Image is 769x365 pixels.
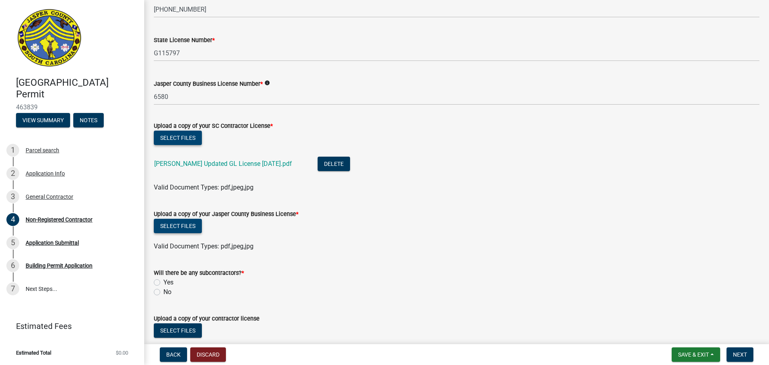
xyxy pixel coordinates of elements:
span: Estimated Total [16,350,51,355]
label: No [163,287,171,297]
div: 2 [6,167,19,180]
img: Jasper County, South Carolina [16,8,83,69]
div: Application Submittal [26,240,79,246]
button: Next [727,347,753,362]
div: Application Info [26,171,65,176]
label: Upload a copy of your SC Contractor License [154,123,273,129]
button: View Summary [16,113,70,127]
button: Back [160,347,187,362]
div: Building Permit Application [26,263,93,268]
label: Upload a copy of your contractor license [154,316,260,322]
span: 463839 [16,103,128,111]
span: $0.00 [116,350,128,355]
span: Back [166,351,181,358]
div: 5 [6,236,19,249]
div: General Contractor [26,194,73,200]
button: Select files [154,131,202,145]
a: Estimated Fees [6,318,131,334]
button: Notes [73,113,104,127]
span: Save & Exit [678,351,709,358]
label: Upload a copy of your Jasper County Business License [154,212,298,217]
span: Next [733,351,747,358]
div: Parcel search [26,147,59,153]
button: Delete [318,157,350,171]
div: 6 [6,259,19,272]
span: Valid Document Types: pdf,jpeg,jpg [154,184,254,191]
button: Discard [190,347,226,362]
label: State License Number [154,38,215,43]
label: Jasper County Business License Number [154,81,263,87]
div: 4 [6,213,19,226]
div: 7 [6,282,19,295]
button: Save & Exit [672,347,720,362]
i: info [264,80,270,86]
div: 1 [6,144,19,157]
label: Will there be any subcontractors? [154,270,244,276]
div: 3 [6,190,19,203]
button: Select files [154,323,202,338]
span: Valid Document Types: pdf,jpeg,jpg [154,242,254,250]
button: Select files [154,219,202,233]
a: [PERSON_NAME] Updated GL License [DATE].pdf [154,160,292,167]
label: Yes [163,278,173,287]
wm-modal-confirm: Summary [16,117,70,124]
div: Non-Registered Contractor [26,217,93,222]
wm-modal-confirm: Delete Document [318,160,350,168]
wm-modal-confirm: Notes [73,117,104,124]
h4: [GEOGRAPHIC_DATA] Permit [16,77,138,100]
